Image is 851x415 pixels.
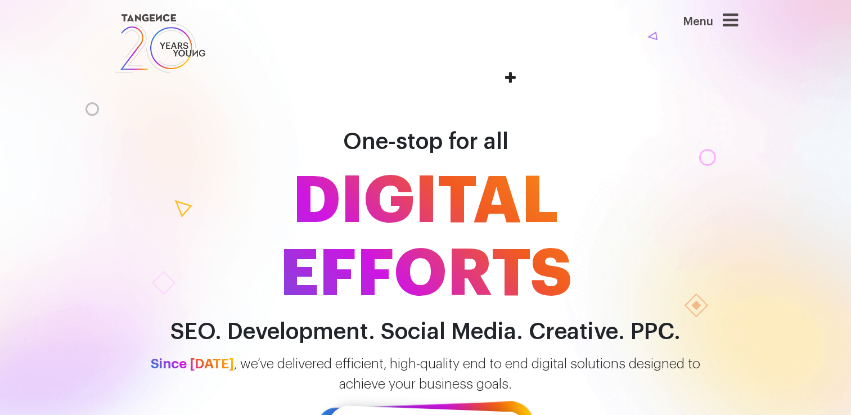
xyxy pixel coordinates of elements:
[105,319,746,345] h2: SEO. Development. Social Media. Creative. PPC.
[151,357,234,371] span: Since [DATE]
[105,165,746,311] span: DIGITAL EFFORTS
[114,11,207,76] img: logo SVG
[105,354,746,394] p: , we’ve delivered efficient, high-quality end to end digital solutions designed to achieve your b...
[343,130,508,153] span: One-stop for all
